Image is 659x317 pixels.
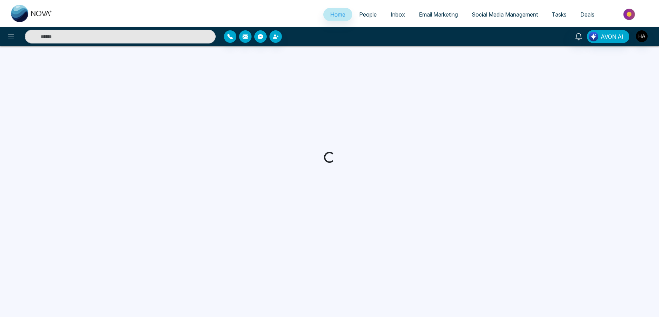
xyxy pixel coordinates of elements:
a: Home [323,8,352,21]
img: User Avatar [636,30,648,42]
a: Social Media Management [465,8,545,21]
span: Home [330,11,345,18]
a: People [352,8,384,21]
span: Inbox [391,11,405,18]
img: Market-place.gif [605,7,655,22]
span: Social Media Management [472,11,538,18]
a: Deals [573,8,601,21]
span: Tasks [552,11,567,18]
img: Lead Flow [589,32,598,41]
span: Deals [580,11,594,18]
span: People [359,11,377,18]
button: AVON AI [587,30,629,43]
a: Inbox [384,8,412,21]
span: AVON AI [601,32,623,41]
a: Email Marketing [412,8,465,21]
span: Email Marketing [419,11,458,18]
a: Tasks [545,8,573,21]
img: Nova CRM Logo [11,5,52,22]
